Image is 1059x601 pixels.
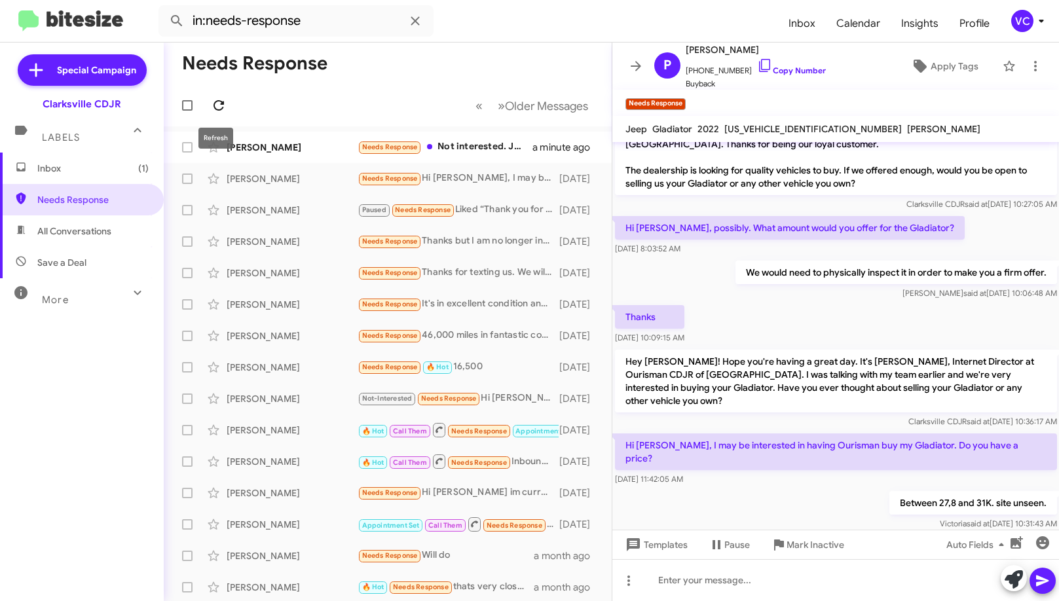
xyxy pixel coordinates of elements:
div: [PERSON_NAME] [227,518,358,531]
span: Gladiator [652,123,692,135]
div: Liked “Thank you for the update.” [358,202,559,217]
div: It's in excellent condition and has 21,000 miles. No issues. If you could give me a range, I'd li... [358,297,559,312]
div: a month ago [534,581,601,594]
span: [US_VEHICLE_IDENTIFICATION_NUMBER] [724,123,902,135]
input: Search [158,5,434,37]
span: Auto Fields [946,533,1009,556]
button: Pause [698,533,760,556]
span: Jeep [625,123,647,135]
span: Needs Response [362,363,418,371]
span: [DATE] 10:09:15 AM [615,333,684,342]
span: Call Them [428,521,462,530]
span: Templates [623,533,688,556]
span: 🔥 Hot [362,583,384,591]
span: Victoria [DATE] 10:31:43 AM [939,519,1056,528]
div: WP0AA2A78EL0150503 [358,422,559,438]
span: Inbox [37,162,149,175]
span: Clarksville CDJR [DATE] 10:27:05 AM [906,199,1056,209]
button: Next [490,92,596,119]
span: Appointment Set [515,427,573,435]
span: Labels [42,132,80,143]
span: Paused [362,206,386,214]
span: said at [966,519,989,528]
div: [PERSON_NAME] [227,581,358,594]
div: [DATE] [559,486,601,500]
a: Calendar [826,5,891,43]
span: (1) [138,162,149,175]
a: Inbox [778,5,826,43]
span: Needs Response [362,143,418,151]
div: 16,500 [358,359,559,374]
a: Insights [891,5,949,43]
span: Profile [949,5,1000,43]
span: Needs Response [421,394,477,403]
button: VC [1000,10,1045,32]
span: 🔥 Hot [362,427,384,435]
div: [PERSON_NAME] [227,266,358,280]
span: Clarksville CDJR [DATE] 10:36:17 AM [908,416,1056,426]
span: said at [963,288,986,298]
div: [PERSON_NAME] [227,424,358,437]
span: Older Messages [505,99,588,113]
span: Special Campaign [57,64,136,77]
span: Needs Response [37,193,149,206]
h1: Needs Response [182,53,327,74]
span: Call Them [393,427,427,435]
span: Needs Response [362,237,418,246]
div: [DATE] [559,424,601,437]
span: said at [964,199,987,209]
div: [DATE] [559,455,601,468]
span: Needs Response [362,551,418,560]
span: Needs Response [393,583,449,591]
div: Hi [PERSON_NAME], I may be interested in having Ourisman buy my Gladiator. Do you have a price? [358,171,559,186]
span: All Conversations [37,225,111,238]
div: 46,000 miles in fantastic condition. How much?? [358,328,559,343]
div: [PERSON_NAME] [227,549,358,562]
p: Between 27,8 and 31K. site unseen. [889,491,1056,515]
span: [PERSON_NAME] [686,42,826,58]
span: Needs Response [451,458,507,467]
div: [DATE] [559,361,601,374]
span: [DATE] 11:42:05 AM [615,474,683,484]
div: Hi [PERSON_NAME], any update on when the check will be ready? [358,391,559,406]
div: a month ago [534,549,601,562]
span: Needs Response [395,206,451,214]
div: Hi [PERSON_NAME] im currently working with [PERSON_NAME] at Ourisman to sell these cars we are ju... [358,485,559,500]
span: [DATE] 8:03:52 AM [615,244,680,253]
p: Hi [PERSON_NAME] this is [PERSON_NAME], General Manager at Ourisman CDJR of [GEOGRAPHIC_DATA]. Th... [615,119,1057,195]
span: Appointment Set [362,521,420,530]
div: Inbound Call [358,516,559,532]
nav: Page navigation example [468,92,596,119]
span: Call Them [393,458,427,467]
div: [PERSON_NAME] [227,141,358,154]
span: [PERSON_NAME] [907,123,980,135]
span: Pause [724,533,750,556]
div: [PERSON_NAME] [227,235,358,248]
div: [DATE] [559,204,601,217]
div: Will do [358,548,534,563]
div: [DATE] [559,329,601,342]
a: Special Campaign [18,54,147,86]
div: [PERSON_NAME] [227,392,358,405]
div: Not interested. Just want out the door pricing [358,139,532,155]
div: [PERSON_NAME] [227,486,358,500]
div: [DATE] [559,298,601,311]
p: Thanks [615,305,684,329]
div: [PERSON_NAME] [227,204,358,217]
div: [DATE] [559,266,601,280]
span: Not-Interested [362,394,413,403]
p: Hey [PERSON_NAME]! Hope you're having a great day. It's [PERSON_NAME], Internet Director at Ouris... [615,350,1057,412]
div: Refresh [198,128,233,149]
span: More [42,294,69,306]
div: [PERSON_NAME] [227,361,358,374]
span: [PERSON_NAME] [DATE] 10:06:48 AM [902,288,1056,298]
div: VC [1011,10,1033,32]
div: [PERSON_NAME] [227,329,358,342]
span: [PHONE_NUMBER] [686,58,826,77]
button: Previous [468,92,491,119]
span: Save a Deal [37,256,86,269]
span: Needs Response [362,174,418,183]
button: Mark Inactive [760,533,855,556]
span: Buyback [686,77,826,90]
